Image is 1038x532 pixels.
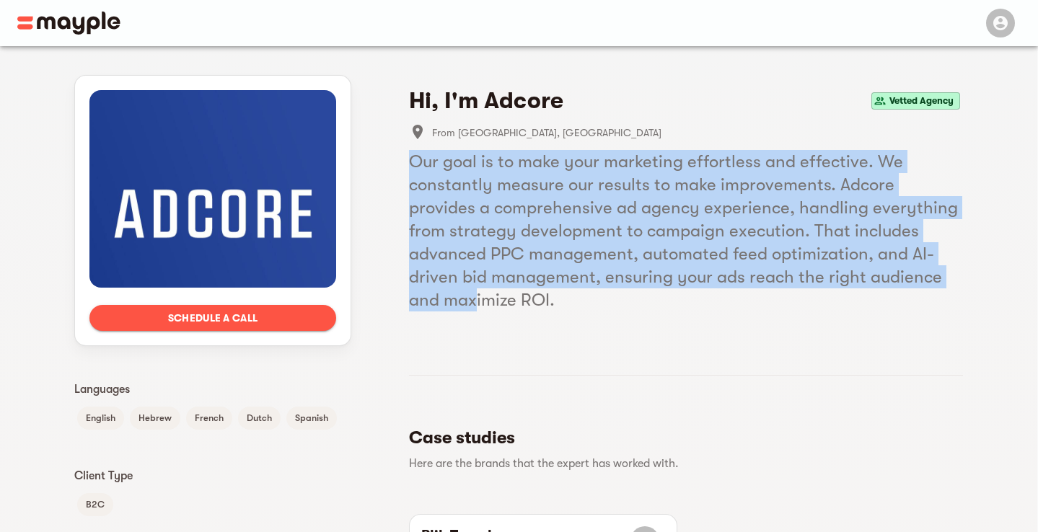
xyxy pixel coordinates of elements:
[130,409,180,427] span: Hebrew
[77,496,113,513] span: B2C
[186,409,232,427] span: French
[409,150,963,311] h5: Our goal is to make your marketing effortless and effective. We constantly measure our results to...
[409,455,951,472] p: Here are the brands that the expert has worked with.
[74,467,351,484] p: Client Type
[238,409,281,427] span: Dutch
[89,305,336,331] button: Schedule a call
[409,426,951,449] h5: Case studies
[74,381,351,398] p: Languages
[409,87,563,115] h4: Hi, I'm Adcore
[432,124,963,141] span: From [GEOGRAPHIC_DATA], [GEOGRAPHIC_DATA]
[977,16,1021,27] span: Menu
[884,92,959,110] span: Vetted Agency
[77,409,124,427] span: English
[101,309,325,327] span: Schedule a call
[286,409,337,427] span: Spanish
[17,12,120,35] img: Main logo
